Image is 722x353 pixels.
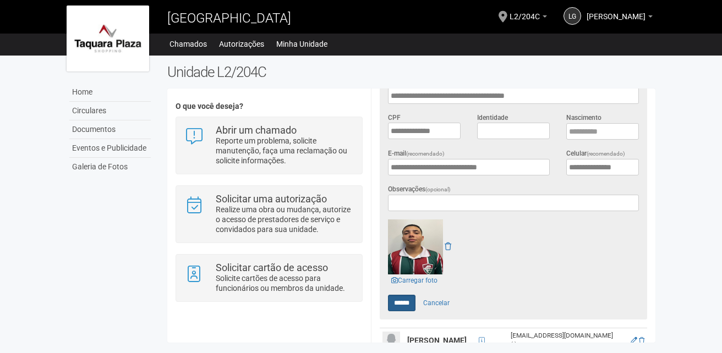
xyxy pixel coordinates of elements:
[69,158,151,176] a: Galeria de Fotos
[407,336,467,345] strong: [PERSON_NAME]
[510,2,540,21] span: L2/204C
[388,274,441,286] a: Carregar foto
[511,331,623,340] div: [EMAIL_ADDRESS][DOMAIN_NAME]
[69,102,151,120] a: Circulares
[587,2,646,21] span: Luiza Gomes Nogueira
[566,148,625,159] label: Celular
[388,219,443,274] img: GetFile
[184,125,353,166] a: Abrir um chamado Reporte um problema, solicite manutenção, faça uma reclamação ou solicite inform...
[216,273,354,293] p: Solicite cartões de acesso para funcionários ou membros da unidade.
[167,10,291,26] span: [GEOGRAPHIC_DATA]
[417,295,456,311] a: Cancelar
[184,194,353,234] a: Solicitar uma autorização Realize uma obra ou mudança, autorize o acesso de prestadores de serviç...
[67,5,149,71] img: logo.jpg
[216,205,354,234] p: Realize uma obra ou mudança, autorize o acesso de prestadores de serviço e convidados para sua un...
[276,36,327,52] a: Minha Unidade
[69,120,151,139] a: Documentos
[176,102,362,111] h4: O que você deseja?
[216,124,297,136] strong: Abrir um chamado
[216,193,327,205] strong: Solicitar uma autorização
[631,337,637,344] a: Editar membro
[564,7,581,25] a: LG
[216,262,328,273] strong: Solicitar cartão de acesso
[587,14,653,23] a: [PERSON_NAME]
[445,242,451,251] a: Remover
[511,340,623,350] div: ( ) -
[388,113,401,123] label: CPF
[167,64,655,80] h2: Unidade L2/204C
[510,14,547,23] a: L2/204C
[425,186,451,192] span: (opcional)
[639,337,644,344] a: Excluir membro
[69,83,151,102] a: Home
[388,184,451,195] label: Observações
[216,136,354,166] p: Reporte um problema, solicite manutenção, faça uma reclamação ou solicite informações.
[566,113,601,123] label: Nascimento
[169,36,207,52] a: Chamados
[184,263,353,293] a: Solicitar cartão de acesso Solicite cartões de acesso para funcionários ou membros da unidade.
[388,148,445,159] label: E-mail
[382,332,400,349] img: user.png
[69,139,151,158] a: Eventos e Publicidade
[406,151,445,157] span: (recomendado)
[477,113,508,123] label: Identidade
[587,151,625,157] span: (recomendado)
[219,36,264,52] a: Autorizações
